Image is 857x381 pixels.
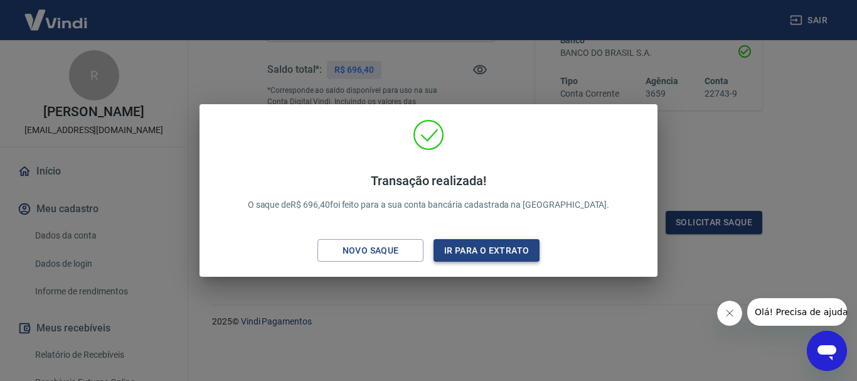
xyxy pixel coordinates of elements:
div: Novo saque [327,243,414,259]
button: Ir para o extrato [434,239,540,262]
iframe: Mensagem da empresa [747,298,847,326]
iframe: Botão para abrir a janela de mensagens [807,331,847,371]
iframe: Fechar mensagem [717,301,742,326]
button: Novo saque [317,239,423,262]
h4: Transação realizada! [248,173,610,188]
span: Olá! Precisa de ajuda? [8,9,105,19]
p: O saque de R$ 696,40 foi feito para a sua conta bancária cadastrada na [GEOGRAPHIC_DATA]. [248,173,610,212]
